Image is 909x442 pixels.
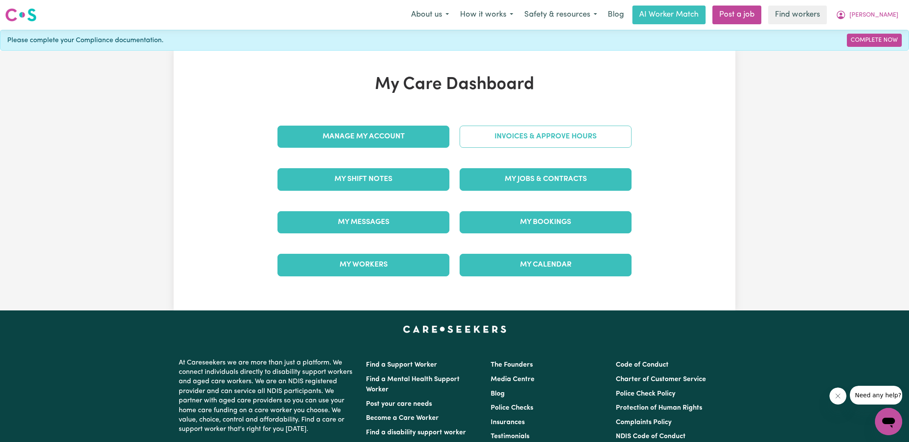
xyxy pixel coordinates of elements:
a: Complaints Policy [616,419,672,426]
a: Manage My Account [277,126,449,148]
a: Careseekers home page [403,326,506,333]
a: Invoices & Approve Hours [460,126,632,148]
a: My Jobs & Contracts [460,168,632,190]
a: Charter of Customer Service [616,376,706,383]
a: Find workers [768,6,827,24]
iframe: Message from company [850,386,902,405]
a: Protection of Human Rights [616,405,702,411]
a: My Workers [277,254,449,276]
a: My Messages [277,211,449,233]
a: Police Checks [491,405,533,411]
button: Safety & resources [519,6,603,24]
p: At Careseekers we are more than just a platform. We connect individuals directly to disability su... [179,355,356,438]
span: Please complete your Compliance documentation. [7,35,163,46]
a: Complete Now [847,34,902,47]
a: Insurances [491,419,525,426]
a: AI Worker Match [632,6,706,24]
a: Testimonials [491,433,529,440]
a: Code of Conduct [616,362,669,368]
a: Post a job [712,6,761,24]
a: My Shift Notes [277,168,449,190]
a: The Founders [491,362,533,368]
a: Media Centre [491,376,535,383]
iframe: Button to launch messaging window [875,408,902,435]
iframe: Close message [829,387,846,405]
a: NDIS Code of Conduct [616,433,686,440]
a: My Calendar [460,254,632,276]
button: How it works [454,6,519,24]
a: My Bookings [460,211,632,233]
a: Police Check Policy [616,390,675,397]
button: My Account [830,6,904,24]
a: Find a Mental Health Support Worker [366,376,460,393]
a: Blog [491,390,505,397]
img: Careseekers logo [5,7,37,23]
button: About us [406,6,454,24]
a: Post your care needs [366,401,432,408]
span: [PERSON_NAME] [849,11,898,20]
a: Find a disability support worker [366,429,466,436]
a: Careseekers logo [5,5,37,25]
a: Find a Support Worker [366,362,437,368]
h1: My Care Dashboard [272,75,637,95]
a: Become a Care Worker [366,415,439,422]
a: Blog [603,6,629,24]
